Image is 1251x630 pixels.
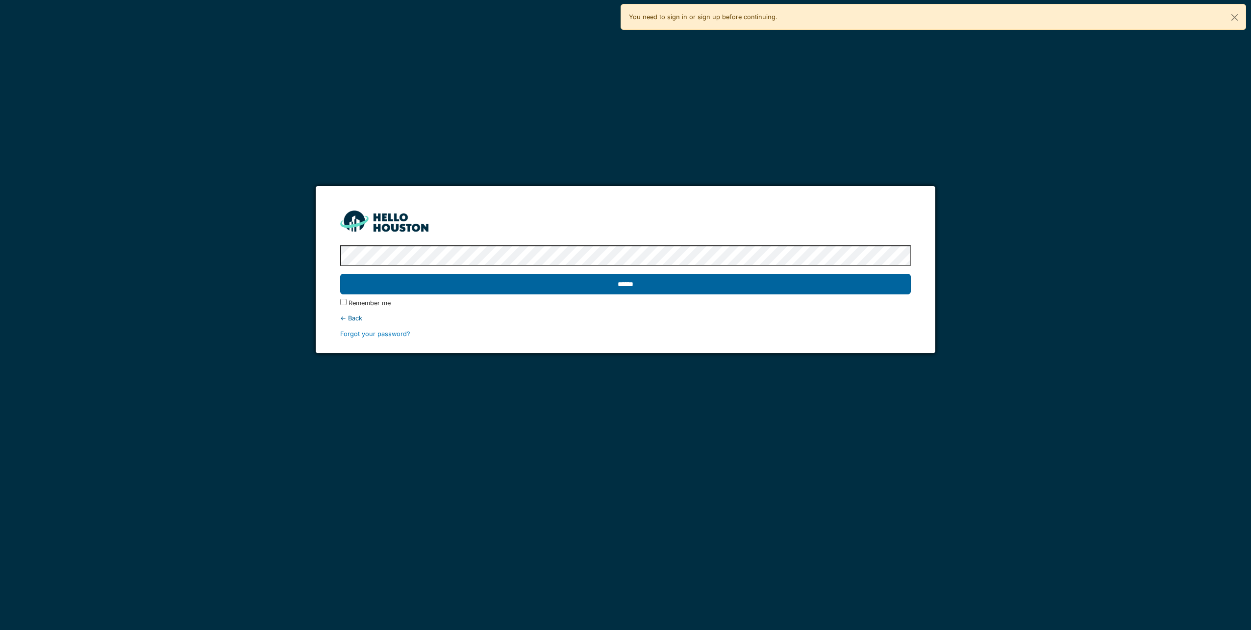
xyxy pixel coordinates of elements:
[340,314,910,323] div: ← Back
[349,298,391,308] label: Remember me
[340,330,410,338] a: Forgot your password?
[340,210,428,232] img: HH_line-BYnF2_Hg.png
[621,4,1246,30] div: You need to sign in or sign up before continuing.
[1224,4,1246,30] button: Close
